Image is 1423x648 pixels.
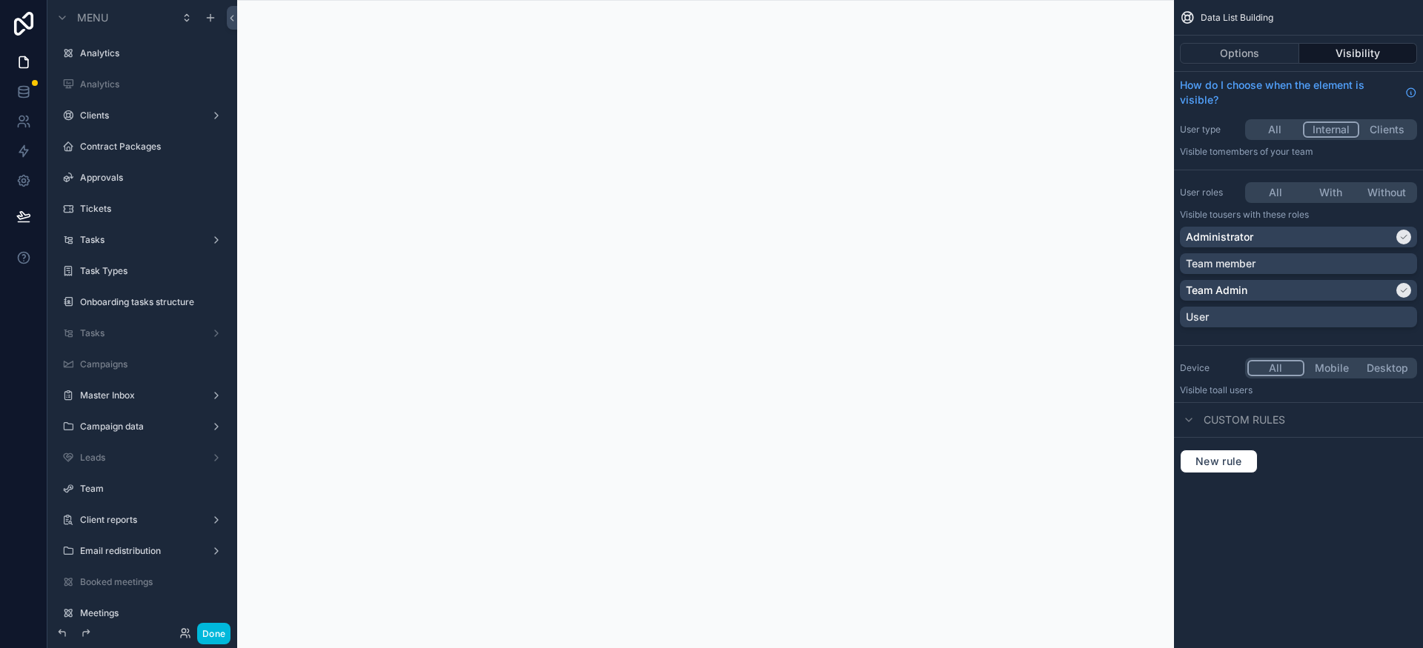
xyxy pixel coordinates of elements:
[80,358,219,370] label: Campaigns
[1218,146,1313,157] span: Members of your team
[80,203,219,215] label: Tickets
[1180,146,1417,158] p: Visible to
[77,10,108,25] span: Menu
[1186,230,1253,244] p: Administrator
[1180,78,1399,107] span: How do I choose when the element is visible?
[1186,310,1209,324] p: User
[80,421,199,432] label: Campaign data
[1201,12,1273,24] span: Data List Building
[1180,187,1239,198] label: User roles
[80,483,219,495] label: Team
[1180,209,1417,221] p: Visible to
[1218,209,1309,220] span: Users with these roles
[80,234,199,246] label: Tasks
[1247,184,1303,201] button: All
[80,296,219,308] label: Onboarding tasks structure
[1180,43,1299,64] button: Options
[1303,184,1359,201] button: With
[80,327,199,339] label: Tasks
[80,47,219,59] label: Analytics
[80,452,199,464] label: Leads
[80,607,219,619] label: Meetings
[80,141,219,153] label: Contract Packages
[1218,384,1253,395] span: all users
[80,79,219,90] label: Analytics
[80,265,219,277] label: Task Types
[1204,412,1285,427] span: Custom rules
[1359,184,1415,201] button: Without
[1359,121,1415,138] button: Clients
[1180,362,1239,374] label: Device
[1304,360,1360,376] button: Mobile
[1186,283,1247,298] p: Team Admin
[80,172,219,184] label: Approvals
[1190,455,1248,468] span: New rule
[1180,450,1258,473] button: New rule
[1247,360,1304,376] button: All
[197,623,230,644] button: Done
[80,110,199,121] label: Clients
[80,576,219,588] label: Booked meetings
[1180,78,1417,107] a: How do I choose when the element is visible?
[1180,124,1239,136] label: User type
[1186,256,1256,271] p: Team member
[1180,384,1417,396] p: Visible to
[1359,360,1415,376] button: Desktop
[80,390,199,401] label: Master Inbox
[80,545,199,557] label: Email redistribution
[80,514,199,526] label: Client reports
[1299,43,1418,64] button: Visibility
[1247,121,1303,138] button: All
[1303,121,1360,138] button: Internal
